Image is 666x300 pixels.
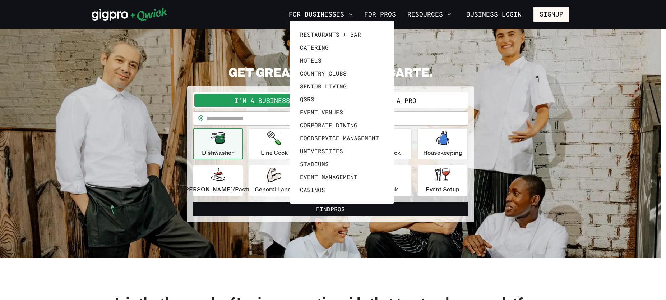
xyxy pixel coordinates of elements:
[300,109,343,116] span: Event Venues
[300,160,329,168] span: Stadiums
[300,57,322,64] span: Hotels
[300,147,343,155] span: Universities
[300,70,347,77] span: Country Clubs
[300,186,325,194] span: Casinos
[300,135,379,142] span: Foodservice Management
[300,83,347,90] span: Senior Living
[300,96,314,103] span: QSRs
[300,31,361,38] span: Restaurants + Bar
[300,44,329,51] span: Catering
[300,122,357,129] span: Corporate Dining
[300,173,357,181] span: Event Management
